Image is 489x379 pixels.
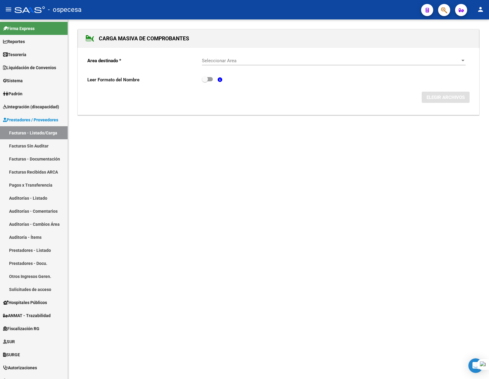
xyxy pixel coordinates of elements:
span: Prestadores / Proveedores [3,117,58,123]
span: SUR [3,338,15,345]
h1: CARGA MASIVA DE COMPROBANTES [85,34,189,43]
button: ELEGIR ARCHIVOS [422,92,470,103]
span: Sistema [3,77,23,84]
p: Area destinado * [87,57,202,64]
span: Reportes [3,38,25,45]
mat-icon: person [477,6,484,13]
span: Fiscalización RG [3,325,39,332]
span: SURGE [3,351,20,358]
span: Tesorería [3,51,26,58]
span: ANMAT - Trazabilidad [3,312,51,319]
mat-icon: menu [5,6,12,13]
span: Padrón [3,90,22,97]
div: Open Intercom Messenger [468,358,483,373]
span: Integración (discapacidad) [3,103,59,110]
span: Liquidación de Convenios [3,64,56,71]
span: - ospecesa [48,3,82,16]
span: Seleccionar Area [202,58,460,63]
span: ELEGIR ARCHIVOS [427,95,465,100]
span: Firma Express [3,25,35,32]
span: Autorizaciones [3,364,37,371]
span: Hospitales Públicos [3,299,47,306]
p: Leer Formato del Nombre [87,76,202,83]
